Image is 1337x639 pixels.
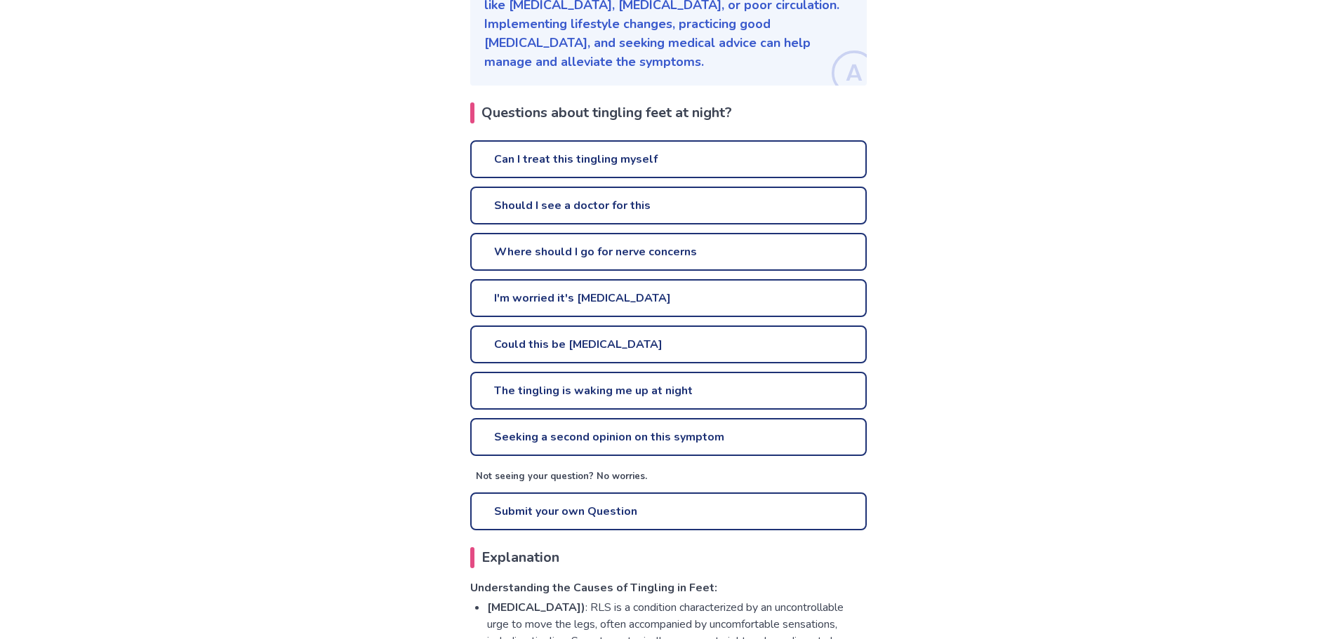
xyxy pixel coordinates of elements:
p: Not seeing your question? No worries. [476,470,867,484]
h2: Explanation [470,547,867,568]
h3: Understanding the Causes of Tingling in Feet: [470,579,867,596]
a: I'm worried it's [MEDICAL_DATA] [470,279,867,317]
a: Could this be [MEDICAL_DATA] [470,325,867,363]
h2: Questions about tingling feet at night? [470,102,867,123]
a: Where should I go for nerve concerns [470,233,867,271]
a: Seeking a second opinion on this symptom [470,418,867,456]
a: Can I treat this tingling myself [470,140,867,178]
a: Submit your own Question [470,492,867,530]
a: Should I see a doctor for this [470,187,867,224]
strong: [MEDICAL_DATA]) [487,600,585,615]
a: The tingling is waking me up at night [470,372,867,410]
